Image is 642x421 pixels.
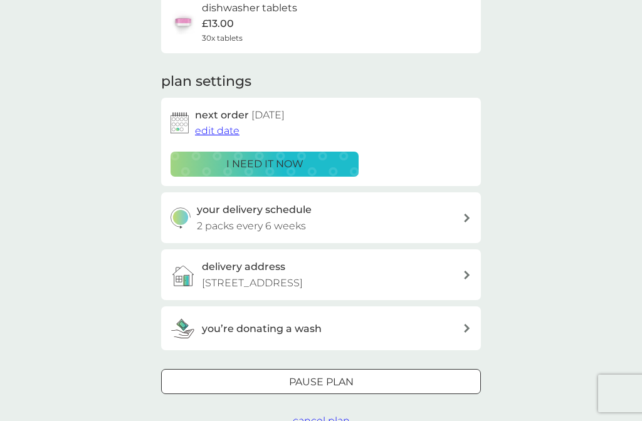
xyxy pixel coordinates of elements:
h2: next order [195,107,285,123]
button: i need it now [171,152,359,177]
button: Pause plan [161,369,481,394]
h3: delivery address [202,259,285,275]
h2: plan settings [161,72,251,91]
p: i need it now [226,156,303,172]
p: 2 packs every 6 weeks [197,218,306,234]
button: you’re donating a wash [161,306,481,350]
p: [STREET_ADDRESS] [202,275,303,291]
h3: you’re donating a wash [202,321,322,337]
img: dishwasher tablets [171,9,196,34]
a: delivery address[STREET_ADDRESS] [161,249,481,300]
p: Pause plan [289,374,354,390]
span: [DATE] [251,109,285,121]
button: your delivery schedule2 packs every 6 weeks [161,192,481,243]
span: edit date [195,125,239,137]
p: £13.00 [202,16,234,32]
span: 30x tablets [202,32,243,44]
button: edit date [195,123,239,139]
h3: your delivery schedule [197,202,312,218]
